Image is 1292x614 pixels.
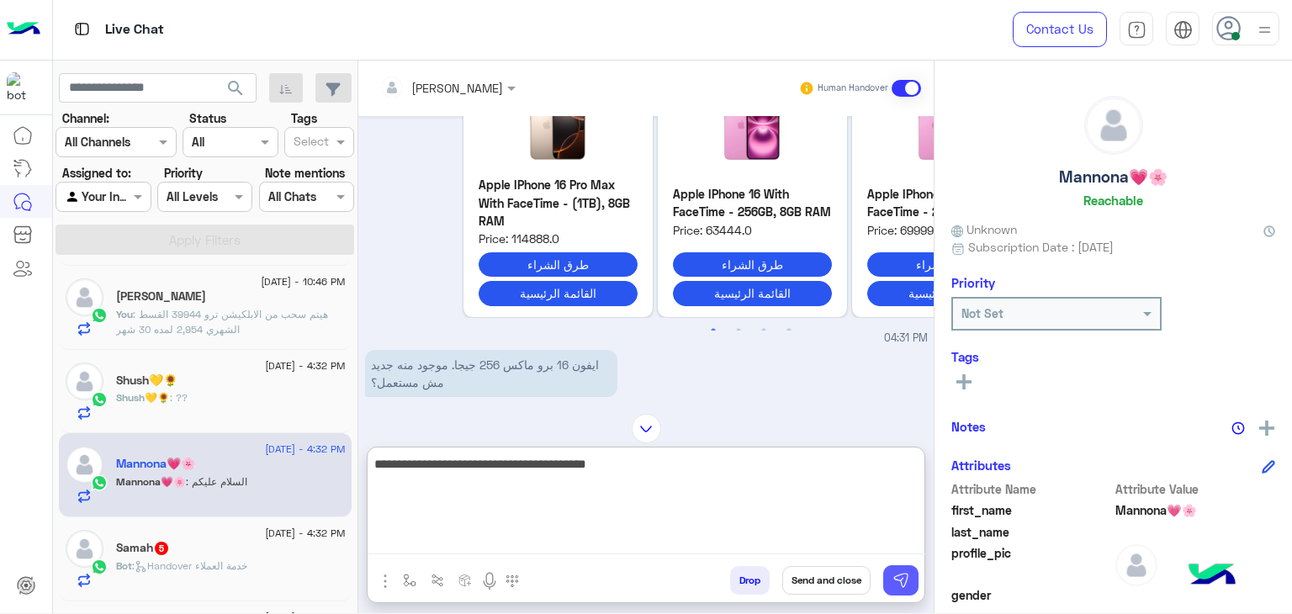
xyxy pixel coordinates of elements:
[66,530,103,568] img: defaultAdmin.png
[164,164,203,182] label: Priority
[116,289,206,304] h5: Peter
[91,558,108,575] img: WhatsApp
[261,274,345,289] span: [DATE] - 10:46 PM
[71,19,93,40] img: tab
[91,391,108,408] img: WhatsApp
[1115,480,1276,498] span: Attribute Value
[265,164,345,182] label: Note mentions
[291,109,317,127] label: Tags
[479,571,500,591] img: send voice note
[116,308,133,320] span: You
[782,566,871,595] button: Send and close
[66,278,103,316] img: defaultAdmin.png
[291,132,329,154] div: Select
[1231,421,1245,435] img: notes
[105,19,164,41] p: Live Chat
[1183,547,1242,606] img: hulul-logo.png
[951,501,1112,519] span: first_name
[951,480,1112,498] span: Attribute Name
[1259,421,1274,436] img: add
[1115,501,1276,519] span: Mannona💗🌸
[7,72,37,103] img: 1403182699927242
[951,586,1112,604] span: gender
[951,419,986,434] h6: Notes
[884,331,928,347] span: 04:31 PM
[705,322,722,339] button: 1 of 2
[1254,19,1275,40] img: profile
[951,220,1017,238] span: Unknown
[1115,544,1157,586] img: defaultAdmin.png
[479,83,638,167] img: Apple-IPhone-16-Pro-Max-With-FaceTime-1TB-8GB-RAM_Apple_21951_1.jpeg
[116,541,170,555] h5: Samah
[892,572,909,589] img: send message
[673,252,832,277] button: طرق الشراء
[91,474,108,491] img: WhatsApp
[116,457,195,471] h5: Mannona💗🌸
[62,164,131,182] label: Assigned to:
[1173,20,1193,40] img: tab
[116,559,132,572] span: Bot
[781,322,797,339] button: 4 of 2
[1115,586,1276,604] span: null
[968,238,1114,256] span: Subscription Date : [DATE]
[951,523,1112,541] span: last_name
[951,349,1275,364] h6: Tags
[215,73,257,109] button: search
[132,559,247,572] span: : Handover خدمة العملاء
[673,83,832,167] img: Apple-IPhone-16-With-FaceTime-256GB-8GB-RAM_Apple_22118_1.jpeg
[431,574,444,587] img: Trigger scenario
[506,574,519,588] img: make a call
[867,221,1026,239] span: Price: 69999.0
[91,307,108,324] img: WhatsApp
[452,566,479,594] button: create order
[867,281,1026,305] button: القائمة الرئيسية
[479,230,638,247] span: Price: 114888.0
[424,566,452,594] button: Trigger scenario
[186,475,247,488] span: السلام عليكم
[116,475,186,488] span: Mannona💗🌸
[755,322,772,339] button: 3 of 2
[375,571,395,591] img: send attachment
[951,544,1112,583] span: profile_pic
[225,78,246,98] span: search
[818,82,888,95] small: Human Handover
[951,275,995,290] h6: Priority
[265,442,345,457] span: [DATE] - 4:32 PM
[730,566,770,595] button: Drop
[66,363,103,400] img: defaultAdmin.png
[56,225,354,255] button: Apply Filters
[867,83,1026,167] img: Apple-IPhone-16-Plus-With-FaceTime-256GB-8GB-RAM_Apple_22117_1.jpeg
[265,526,345,541] span: [DATE] - 4:32 PM
[479,176,638,230] p: Apple IPhone 16 Pro Max With FaceTime - (1TB), 8GB RAM
[673,221,832,239] span: Price: 63444.0
[116,391,170,404] span: Shush💛🌻
[116,373,177,388] h5: Shush💛🌻
[951,458,1011,473] h6: Attributes
[458,574,472,587] img: create order
[62,109,109,127] label: Channel:
[1085,97,1142,154] img: defaultAdmin.png
[403,574,416,587] img: select flow
[116,308,328,336] span: هيتم سحب من الابلكيشن ترو 39944 القسط الشهري 2,954 لمده 30 شهر
[1059,167,1168,187] h5: Mannona💗🌸
[479,281,638,305] button: القائمة الرئيسية
[730,322,747,339] button: 2 of 2
[66,446,103,484] img: defaultAdmin.png
[673,185,832,221] p: Apple IPhone 16 With FaceTime - 256GB, 8GB RAM
[396,566,424,594] button: select flow
[155,542,168,555] span: 5
[1013,12,1107,47] a: Contact Us
[1083,193,1143,208] h6: Reachable
[632,414,661,443] img: scroll
[867,185,1026,221] p: Apple IPhone 16 Plus With FaceTime - 256GB, 8GB RAM
[170,391,188,404] span: ??
[365,350,617,397] p: 17/8/2025, 4:32 PM
[7,12,40,47] img: Logo
[867,252,1026,277] button: طرق الشراء
[265,358,345,373] span: [DATE] - 4:32 PM
[479,252,638,277] button: طرق الشراء
[1127,20,1146,40] img: tab
[1120,12,1153,47] a: tab
[673,281,832,305] button: القائمة الرئيسية
[189,109,226,127] label: Status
